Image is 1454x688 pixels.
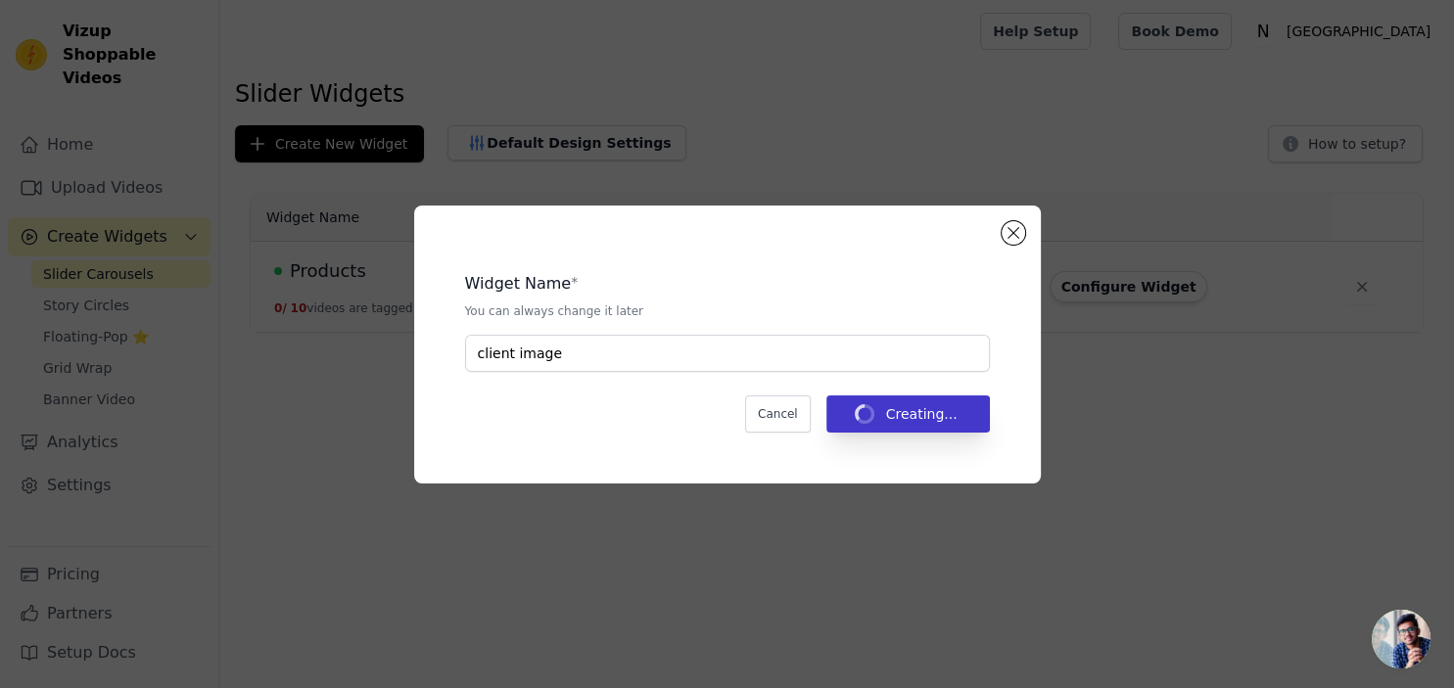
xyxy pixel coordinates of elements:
[826,395,990,433] button: Creating...
[745,395,811,433] button: Cancel
[1002,221,1025,245] button: Close modal
[465,272,572,296] legend: Widget Name
[465,303,990,319] p: You can always change it later
[1372,610,1431,668] a: Open chat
